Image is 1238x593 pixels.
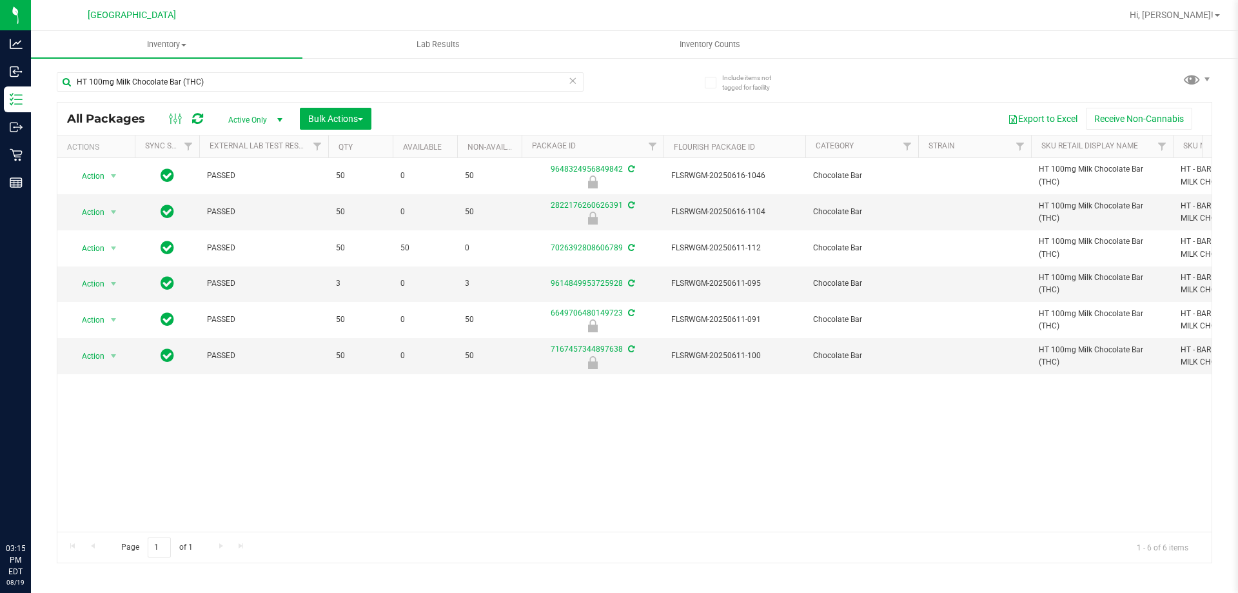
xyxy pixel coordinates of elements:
span: 0 [400,170,449,182]
span: Sync from Compliance System [626,165,634,174]
span: 0 [465,242,514,254]
span: Chocolate Bar [813,170,910,182]
a: 9648324956849842 [551,165,623,174]
a: Filter [307,136,328,157]
span: FLSRWGM-20250611-112 [671,242,798,254]
span: Action [70,347,105,365]
a: Filter [642,136,663,157]
span: Hi, [PERSON_NAME]! [1130,10,1213,20]
span: 0 [400,206,449,218]
span: Sync from Compliance System [626,201,634,210]
span: HT 100mg Milk Chocolate Bar (THC) [1039,200,1165,225]
a: Inventory Counts [574,31,845,58]
a: Qty [339,143,353,152]
inline-svg: Outbound [10,121,23,134]
span: Page of 1 [110,538,203,558]
a: Flourish Package ID [674,143,755,152]
span: FLSRWGM-20250611-091 [671,314,798,326]
a: 7026392808606789 [551,243,623,252]
span: Action [70,275,105,293]
div: Newly Received [520,212,665,225]
span: Inventory [31,39,302,50]
inline-svg: Inbound [10,65,23,78]
div: Newly Received [520,319,665,332]
a: Sku Retail Display Name [1041,141,1138,150]
span: PASSED [207,277,320,290]
span: 50 [336,314,385,326]
span: Action [70,203,105,221]
span: 50 [400,242,449,254]
span: 50 [465,206,514,218]
a: Strain [928,141,955,150]
div: Newly Received [520,356,665,369]
span: 50 [336,170,385,182]
span: HT 100mg Milk Chocolate Bar (THC) [1039,308,1165,332]
span: Sync from Compliance System [626,345,634,354]
span: 50 [336,206,385,218]
div: Newly Received [520,176,665,188]
span: PASSED [207,242,320,254]
span: select [106,167,122,185]
span: [GEOGRAPHIC_DATA] [88,10,176,21]
a: Lab Results [302,31,574,58]
span: 50 [465,314,514,326]
span: HT 100mg Milk Chocolate Bar (THC) [1039,163,1165,188]
span: Sync from Compliance System [626,279,634,288]
span: Sync from Compliance System [626,308,634,317]
span: HT 100mg Milk Chocolate Bar (THC) [1039,236,1165,260]
inline-svg: Retail [10,148,23,161]
span: 50 [336,350,385,362]
a: Non-Available [467,143,525,152]
span: HT 100mg Milk Chocolate Bar (THC) [1039,344,1165,368]
span: 3 [465,277,514,290]
div: Actions [67,143,130,152]
a: Inventory [31,31,302,58]
span: 1 - 6 of 6 items [1126,538,1199,557]
a: Filter [1010,136,1031,157]
span: Chocolate Bar [813,314,910,326]
span: Lab Results [399,39,477,50]
span: 0 [400,314,449,326]
span: HT 100mg Milk Chocolate Bar (THC) [1039,272,1165,296]
span: Include items not tagged for facility [722,73,787,92]
span: 50 [336,242,385,254]
span: select [106,239,122,257]
span: PASSED [207,314,320,326]
inline-svg: Analytics [10,37,23,50]
span: Action [70,167,105,185]
span: In Sync [161,310,174,328]
span: FLSRWGM-20250616-1104 [671,206,798,218]
p: 08/19 [6,578,25,587]
span: 0 [400,277,449,290]
span: select [106,203,122,221]
span: PASSED [207,350,320,362]
inline-svg: Inventory [10,93,23,106]
span: 3 [336,277,385,290]
a: Package ID [532,141,576,150]
span: FLSRWGM-20250611-100 [671,350,798,362]
span: In Sync [161,166,174,185]
span: Sync from Compliance System [626,243,634,252]
button: Bulk Actions [300,108,371,130]
span: Chocolate Bar [813,242,910,254]
span: Chocolate Bar [813,206,910,218]
span: PASSED [207,170,320,182]
a: 7167457344897638 [551,345,623,354]
p: 03:15 PM EDT [6,543,25,578]
span: In Sync [161,203,174,221]
span: Action [70,311,105,329]
span: Action [70,239,105,257]
a: SKU Name [1183,141,1222,150]
a: Available [403,143,442,152]
iframe: Resource center [13,490,52,528]
span: 50 [465,170,514,182]
span: 50 [465,350,514,362]
a: Filter [897,136,918,157]
span: Chocolate Bar [813,350,910,362]
span: Chocolate Bar [813,277,910,290]
input: 1 [148,538,171,558]
span: All Packages [67,112,158,126]
span: FLSRWGM-20250616-1046 [671,170,798,182]
a: Sync Status [145,141,195,150]
span: select [106,275,122,293]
